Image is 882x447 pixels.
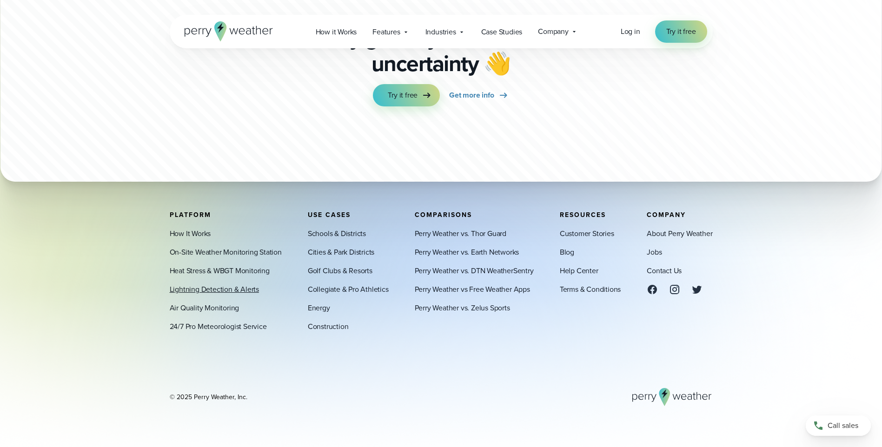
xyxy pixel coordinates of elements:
[560,210,606,219] span: Resources
[621,26,640,37] a: Log in
[170,302,239,313] a: Air Quality Monitoring
[560,246,574,257] a: Blog
[170,283,259,295] a: Lightning Detection & Alerts
[560,283,621,295] a: Terms & Conditions
[308,210,351,219] span: Use Cases
[308,265,372,276] a: Golf Clubs & Resorts
[316,26,357,38] span: How it Works
[647,228,712,239] a: About Perry Weather
[308,302,330,313] a: Energy
[647,210,686,219] span: Company
[449,84,509,106] a: Get more info
[806,415,871,436] a: Call sales
[560,228,614,239] a: Customer Stories
[308,283,389,295] a: Collegiate & Pro Athletics
[170,321,267,332] a: 24/7 Pro Meteorologist Service
[481,26,523,38] span: Case Studies
[415,228,506,239] a: Perry Weather vs. Thor Guard
[322,25,560,77] p: Say goodbye to weather uncertainty 👋
[170,265,270,276] a: Heat Stress & WBGT Monitoring
[415,265,534,276] a: Perry Weather vs. DTN WeatherSentry
[425,26,456,38] span: Industries
[655,20,707,43] a: Try it free
[373,84,440,106] a: Try it free
[388,90,418,101] span: Try it free
[828,420,858,431] span: Call sales
[170,246,282,257] a: On-Site Weather Monitoring Station
[415,302,510,313] a: Perry Weather vs. Zelus Sports
[666,26,696,37] span: Try it free
[170,210,211,219] span: Platform
[560,265,598,276] a: Help Center
[415,210,472,219] span: Comparisons
[415,246,519,257] a: Perry Weather vs. Earth Networks
[170,228,211,239] a: How It Works
[308,321,349,332] a: Construction
[308,228,366,239] a: Schools & Districts
[170,392,247,401] div: © 2025 Perry Weather, Inc.
[308,246,374,257] a: Cities & Park Districts
[449,90,494,101] span: Get more info
[473,22,531,41] a: Case Studies
[372,26,400,38] span: Features
[647,265,682,276] a: Contact Us
[308,22,365,41] a: How it Works
[415,283,530,295] a: Perry Weather vs Free Weather Apps
[538,26,569,37] span: Company
[647,246,662,257] a: Jobs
